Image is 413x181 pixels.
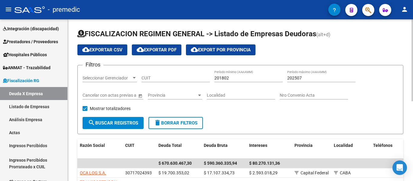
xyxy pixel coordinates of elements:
[331,139,371,159] datatable-header-cell: Localidad
[3,38,58,45] span: Prestadores / Proveedores
[373,143,392,148] span: Teléfonos
[204,161,237,166] span: $ 590.360.335,94
[5,6,12,13] mat-icon: menu
[392,160,407,175] div: Open Intercom Messenger
[316,32,330,37] span: (alt+d)
[249,161,280,166] span: $ 80.270.131,36
[77,44,127,55] button: Exportar CSV
[3,64,50,71] span: ANMAT - Trazabilidad
[82,46,89,53] mat-icon: cloud_download
[158,143,182,148] span: Deuda Total
[77,139,123,159] datatable-header-cell: Razón Social
[154,120,197,126] span: Borrar Filtros
[137,46,144,53] mat-icon: cloud_download
[83,76,132,81] span: Seleccionar Gerenciador
[249,170,278,175] span: $ 2.593.018,29
[301,170,329,175] span: Capital Federal
[83,117,144,129] button: Buscar Registros
[123,139,156,159] datatable-header-cell: CUIT
[80,170,106,175] span: OCA LOG S.A.
[340,170,351,175] span: CABA
[132,44,181,55] button: Exportar PDF
[3,77,39,84] span: Fiscalización RG
[125,170,152,175] span: 30717024393
[3,51,47,58] span: Hospitales Públicos
[154,119,161,126] mat-icon: delete
[186,44,255,55] button: Export por Provincia
[80,143,105,148] span: Razón Social
[191,47,251,53] span: Export por Provincia
[83,60,103,69] h3: Filtros
[158,170,189,175] span: $ 19.700.353,02
[137,92,143,99] button: Open calendar
[77,30,316,38] span: FISCALIZACION REGIMEN GENERAL -> Listado de Empresas Deudoras
[3,25,59,32] span: Integración (discapacidad)
[204,170,235,175] span: $ 17.107.334,73
[137,47,177,53] span: Exportar PDF
[191,46,198,53] mat-icon: cloud_download
[156,139,201,159] datatable-header-cell: Deuda Total
[294,143,313,148] span: Provincia
[148,117,203,129] button: Borrar Filtros
[292,139,331,159] datatable-header-cell: Provincia
[158,161,192,166] span: $ 670.630.467,30
[125,143,135,148] span: CUIT
[401,6,408,13] mat-icon: person
[201,139,247,159] datatable-header-cell: Deuda Bruta
[249,143,267,148] span: Intereses
[90,105,131,112] span: Mostrar totalizadores
[247,139,292,159] datatable-header-cell: Intereses
[334,143,353,148] span: Localidad
[88,120,138,126] span: Buscar Registros
[48,3,80,16] span: - premedic
[204,143,228,148] span: Deuda Bruta
[82,47,122,53] span: Exportar CSV
[148,93,197,98] span: Provincia
[88,119,95,126] mat-icon: search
